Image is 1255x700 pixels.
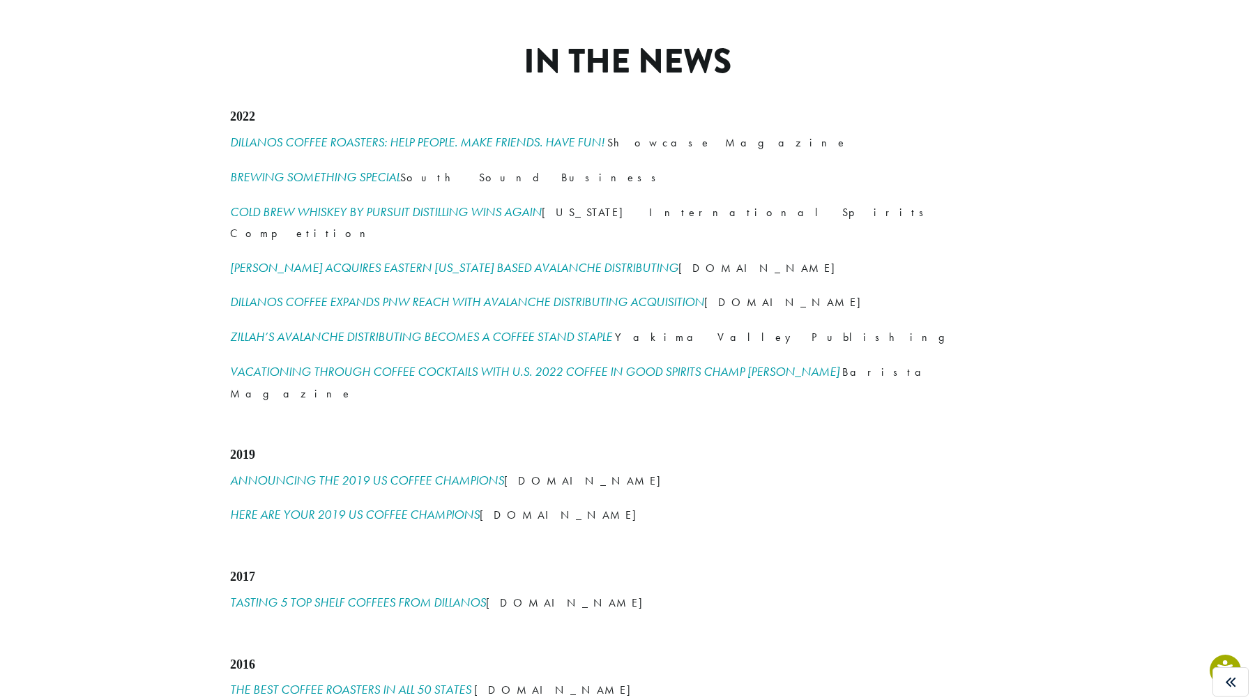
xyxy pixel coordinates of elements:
h1: IN THE NEWS [330,42,926,82]
a: THE BEST COFFEE ROASTERS IN ALL 50 STATES [230,681,471,697]
p: Showcase Magazine [230,130,1025,154]
h4: 2019 [230,448,1025,463]
p: Yakima Valley Publishing [230,325,1025,349]
p: [DOMAIN_NAME] [230,256,1025,280]
p: [US_STATE] International Spirits Competition [230,200,1025,245]
a: VACATIONING THROUGH COFFEE COCKTAILS WITH U.S. 2022 COFFEE IN GOOD SPIRITS CHAMP [PERSON_NAME] [230,363,839,379]
p: [DOMAIN_NAME] [230,591,1025,614]
p: [DOMAIN_NAME] [230,503,1025,526]
p: [DOMAIN_NAME] [230,290,1025,314]
h4: 2017 [230,570,1025,585]
p: [DOMAIN_NAME] [230,469,1025,492]
a: [PERSON_NAME] ACQUIRES EASTERN [US_STATE] BASED AVALANCHE DISTRIBUTING [230,259,678,275]
h4: 2022 [230,109,1025,125]
a: TASTING 5 TOP SHELF COFFEES FROM DILLANOS [230,594,486,610]
a: ZILLAH’S AVALANCHE DISTRIBUTING BECOMES A COFFEE STAND STAPLE [230,328,612,344]
a: HERE ARE YOUR 2019 US COFFEE CHAMPIONS [230,506,480,522]
p: Barista Magazine [230,360,1025,404]
a: ANNOUNCING THE 2019 US COFFEE CHAMPIONS [230,472,504,488]
a: DILLANOS COFFEE EXPANDS PNW REACH WITH AVALANCHE DISTRIBUTING ACQUISITION [230,294,704,310]
a: COLD BREW WHISKEY BY PURSUIT DISTILLING WINS AGAIN [230,204,542,220]
h4: 2016 [230,657,1025,673]
a: BREWING SOMETHING SPECIAL [230,169,400,185]
p: South Sound Business [230,165,1025,189]
a: DILLANOS COFFEE ROASTERS: HELP PEOPLE. MAKE FRIENDS. HAVE FUN! [230,134,604,150]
